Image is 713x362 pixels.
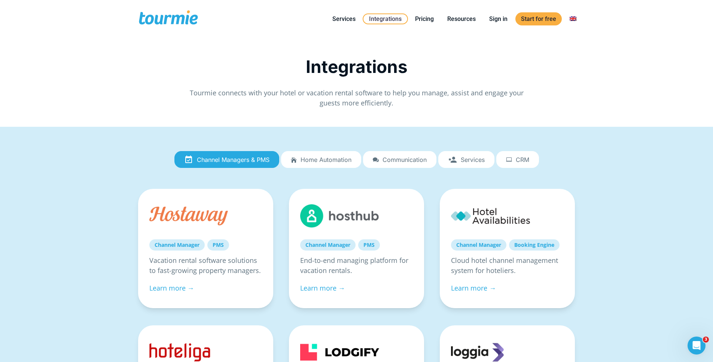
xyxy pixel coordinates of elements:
[306,56,408,77] span: Integrations
[207,239,229,251] a: PMS
[451,239,506,251] a: Channel Manager
[484,14,513,24] a: Sign in
[461,156,485,163] span: Services
[383,156,427,163] span: Communication
[363,13,408,24] a: Integrations
[300,239,356,251] a: Channel Manager
[515,12,562,25] a: Start for free
[358,239,380,251] a: PMS
[149,255,262,276] p: Vacation rental software solutions to fast-growing property managers.
[300,283,345,292] a: Learn more →
[149,283,194,292] a: Learn more →
[409,14,439,24] a: Pricing
[442,14,481,24] a: Resources
[190,88,524,107] span: Tourmie connects with your hotel or vacation rental software to help you manage, assist and engag...
[327,14,361,24] a: Services
[688,337,706,355] iframe: Intercom live chat
[451,255,564,276] p: Cloud hotel channel management system for hoteliers.
[300,255,413,276] p: End-to-end managing platform for vacation rentals.
[149,239,205,251] a: Channel Manager
[703,337,709,343] span: 3
[451,283,496,292] a: Learn more →
[509,239,560,251] a: Booking Engine
[564,14,582,24] a: Switch to
[197,156,269,163] span: Channel Managers & PMS
[516,156,529,163] span: CRM
[301,156,351,163] span: Home automation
